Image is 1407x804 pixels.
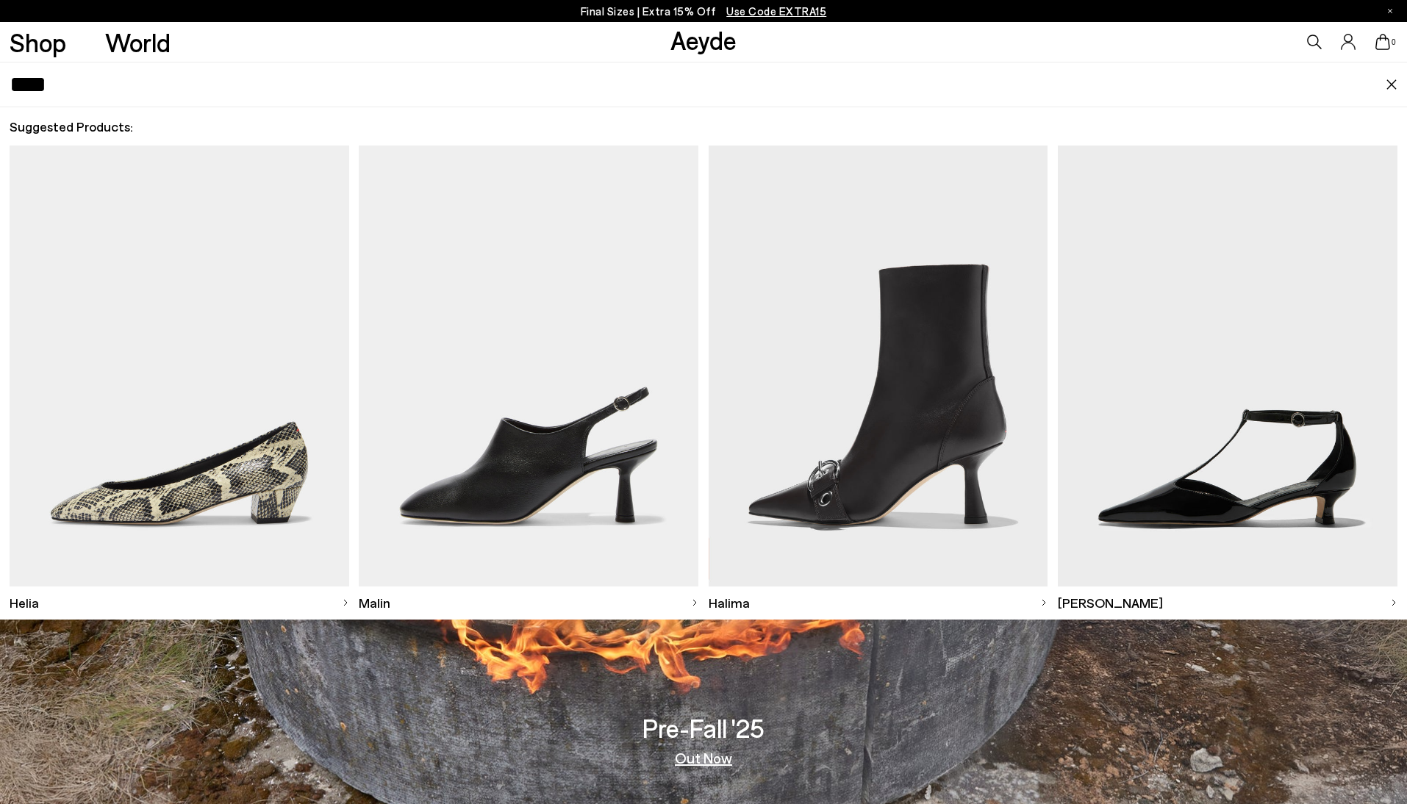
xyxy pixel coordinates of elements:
[105,29,171,55] a: World
[342,599,349,606] img: svg%3E
[691,599,698,606] img: svg%3E
[10,146,349,586] img: Descriptive text
[642,715,765,741] h3: Pre-Fall '25
[1058,594,1163,612] span: [PERSON_NAME]
[1375,34,1390,50] a: 0
[359,146,698,586] img: Descriptive text
[675,750,732,765] a: Out Now
[10,594,39,612] span: Helia
[709,594,750,612] span: Halima
[1040,599,1048,606] img: svg%3E
[1386,79,1397,90] img: close.svg
[670,24,737,55] a: Aeyde
[10,29,66,55] a: Shop
[10,586,349,620] a: Helia
[726,4,826,18] span: Navigate to /collections/ss25-final-sizes
[709,146,1048,586] img: Descriptive text
[1058,146,1397,586] img: Descriptive text
[359,586,698,620] a: Malin
[359,594,390,612] span: Malin
[1058,586,1397,620] a: [PERSON_NAME]
[1390,599,1397,606] img: svg%3E
[709,586,1048,620] a: Halima
[581,2,827,21] p: Final Sizes | Extra 15% Off
[1390,38,1397,46] span: 0
[10,118,1397,136] h2: Suggested Products:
